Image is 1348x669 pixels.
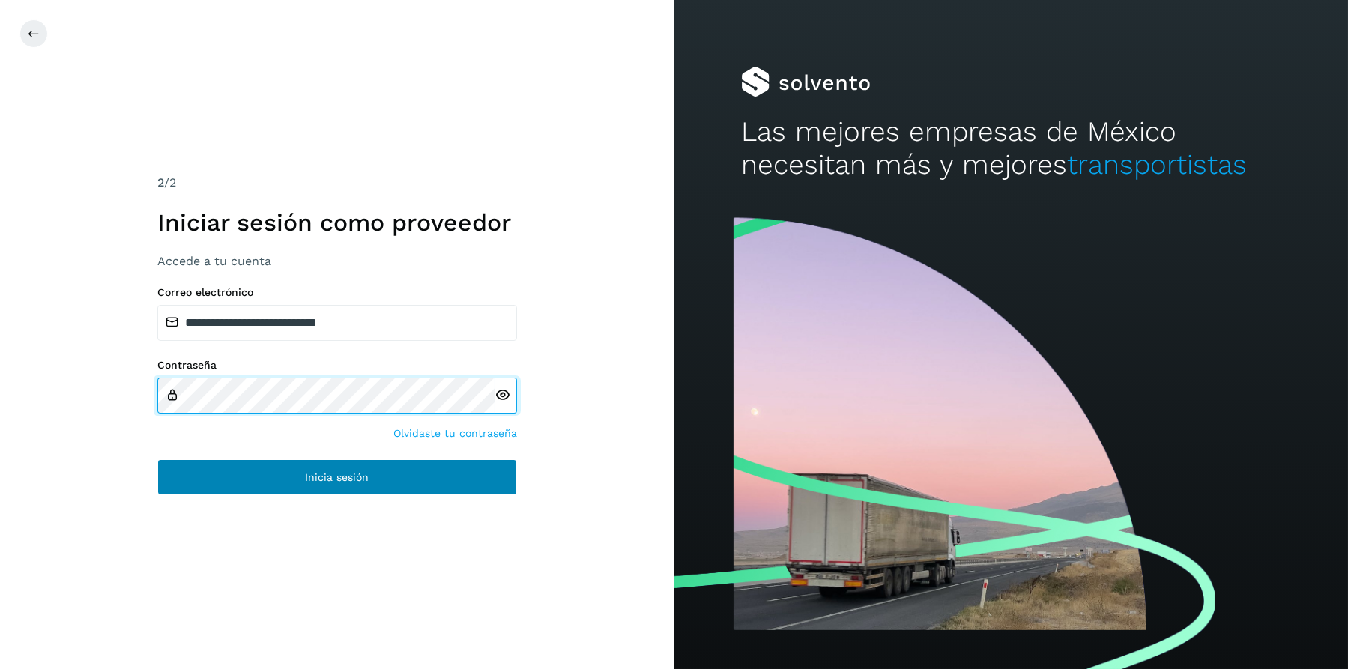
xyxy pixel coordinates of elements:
label: Correo electrónico [157,286,517,299]
h1: Iniciar sesión como proveedor [157,208,517,237]
h2: Las mejores empresas de México necesitan más y mejores [741,115,1281,182]
a: Olvidaste tu contraseña [393,426,517,441]
label: Contraseña [157,359,517,372]
button: Inicia sesión [157,459,517,495]
span: 2 [157,175,164,190]
span: transportistas [1067,148,1247,181]
h3: Accede a tu cuenta [157,254,517,268]
div: /2 [157,174,517,192]
span: Inicia sesión [305,472,369,482]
